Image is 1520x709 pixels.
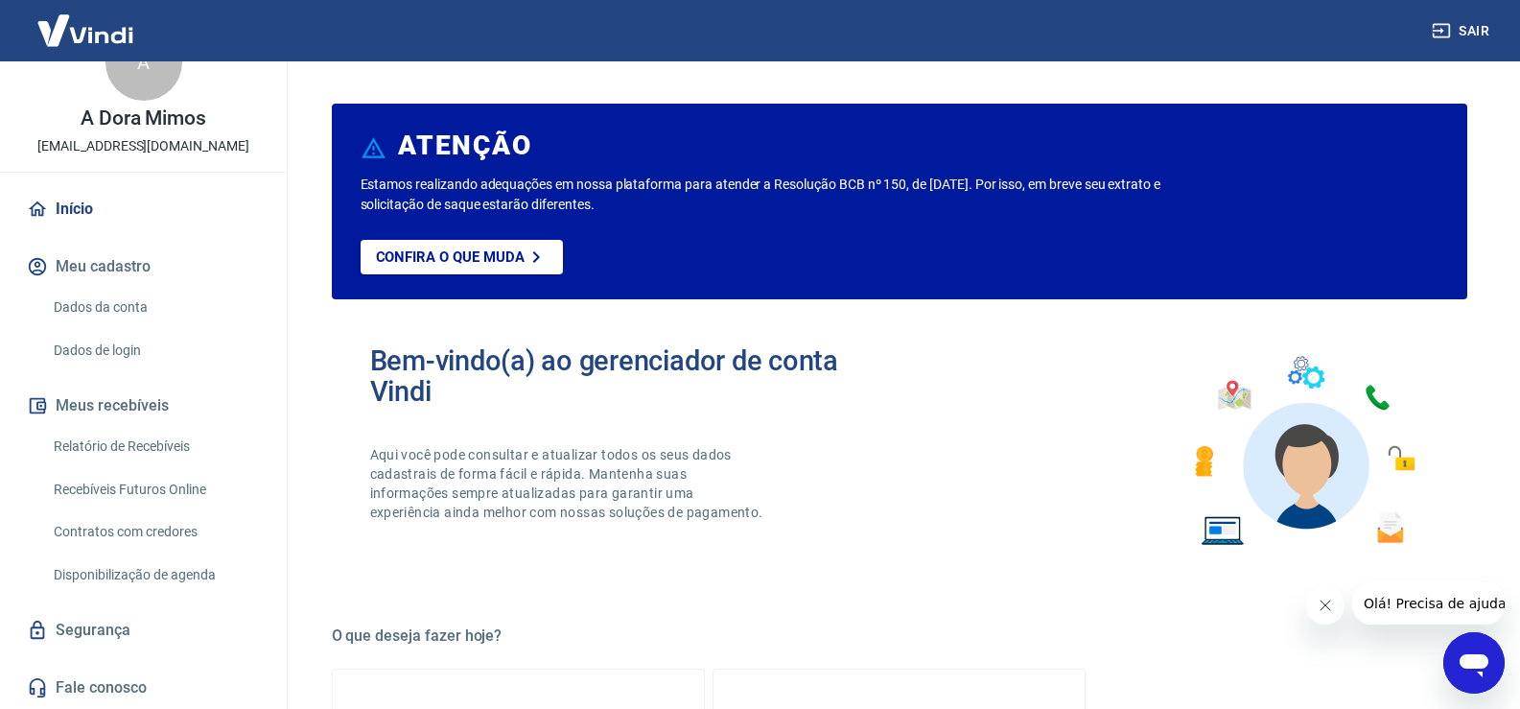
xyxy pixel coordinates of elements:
button: Sair [1428,13,1497,49]
a: Disponibilização de agenda [46,555,264,595]
a: Fale conosco [23,667,264,709]
iframe: Botão para abrir a janela de mensagens [1443,632,1505,694]
a: Confira o que muda [361,240,563,274]
a: Relatório de Recebíveis [46,427,264,466]
a: Contratos com credores [46,512,264,552]
p: Confira o que muda [376,248,525,266]
img: Vindi [23,1,148,59]
img: Imagem de um avatar masculino com diversos icones exemplificando as funcionalidades do gerenciado... [1178,345,1429,557]
a: Início [23,188,264,230]
p: A Dora Mimos [81,108,206,129]
h2: Bem-vindo(a) ao gerenciador de conta Vindi [370,345,900,407]
a: Dados de login [46,331,264,370]
a: Recebíveis Futuros Online [46,470,264,509]
iframe: Fechar mensagem [1306,586,1345,625]
button: Meus recebíveis [23,385,264,427]
div: A [105,24,182,101]
p: [EMAIL_ADDRESS][DOMAIN_NAME] [37,136,249,156]
button: Meu cadastro [23,246,264,288]
a: Dados da conta [46,288,264,327]
h6: ATENÇÃO [398,136,531,155]
iframe: Mensagem da empresa [1352,582,1505,625]
p: Aqui você pode consultar e atualizar todos os seus dados cadastrais de forma fácil e rápida. Mant... [370,445,767,522]
span: Olá! Precisa de ajuda? [12,13,161,29]
a: Segurança [23,609,264,651]
p: Estamos realizando adequações em nossa plataforma para atender a Resolução BCB nº 150, de [DATE].... [361,175,1223,215]
h5: O que deseja fazer hoje? [332,626,1467,646]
